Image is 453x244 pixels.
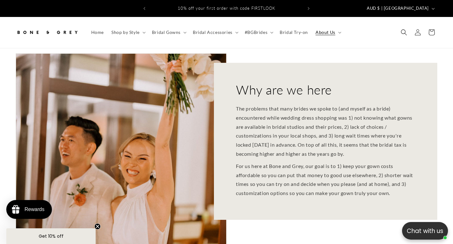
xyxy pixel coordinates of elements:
[148,26,189,39] summary: Bridal Gowns
[312,26,344,39] summary: About Us
[111,30,140,35] span: Shop by Style
[236,104,415,159] p: The problems that many brides we spoke to (and myself as a bride) encountered while wedding dress...
[14,23,81,42] a: Bone and Grey Bridal
[152,30,181,35] span: Bridal Gowns
[236,82,332,98] h2: Why are we here
[245,30,267,35] span: #BGBrides
[402,222,448,240] button: Open chatbox
[367,5,429,12] span: AUD $ | [GEOGRAPHIC_DATA]
[241,26,276,39] summary: #BGBrides
[91,30,104,35] span: Home
[6,228,96,244] div: Get 10% offClose teaser
[137,3,151,14] button: Previous announcement
[39,233,64,239] span: Get 10% off
[363,3,437,14] button: AUD $ | [GEOGRAPHIC_DATA]
[280,30,308,35] span: Bridal Try-on
[94,223,101,230] button: Close teaser
[402,226,448,236] p: Chat with us
[276,26,312,39] a: Bridal Try-on
[87,26,108,39] a: Home
[178,6,275,11] span: 10% off your first order with code FIRSTLOOK
[302,3,316,14] button: Next announcement
[25,207,44,212] div: Rewards
[108,26,148,39] summary: Shop by Style
[193,30,232,35] span: Bridal Accessories
[189,26,241,39] summary: Bridal Accessories
[316,30,335,35] span: About Us
[16,25,79,39] img: Bone and Grey Bridal
[397,25,411,39] summary: Search
[236,162,415,198] p: For us here at Bone and Grey, our goal is to 1) keep your gown costs affordable so you can put th...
